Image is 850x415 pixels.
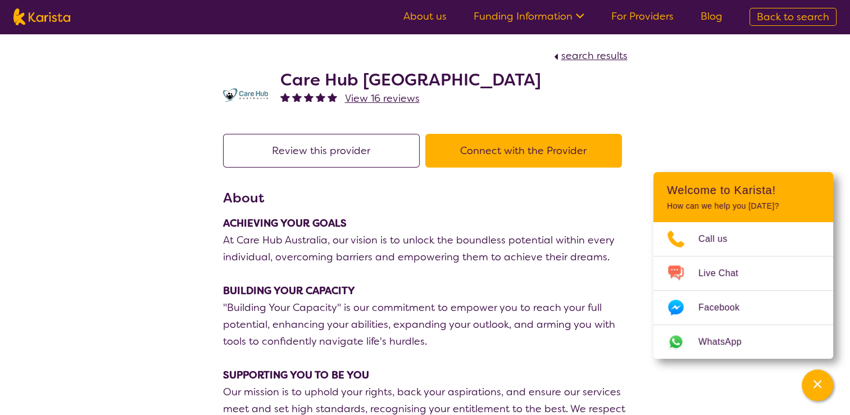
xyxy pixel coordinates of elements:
[223,188,628,208] h3: About
[223,284,355,297] strong: BUILDING YOUR CAPACITY
[345,90,420,107] a: View 16 reviews
[223,232,628,265] p: At Care Hub Australia, our vision is to unlock the boundless potential within every individual, o...
[223,134,420,168] button: Review this provider
[425,134,622,168] button: Connect with the Provider
[474,10,584,23] a: Funding Information
[667,183,820,197] h2: Welcome to Karista!
[328,92,337,102] img: fullstar
[223,88,268,102] img: ghwmlfce3t00xkecpakn.jpg
[304,92,313,102] img: fullstar
[13,8,70,25] img: Karista logo
[280,92,290,102] img: fullstar
[280,70,541,90] h2: Care Hub [GEOGRAPHIC_DATA]
[653,172,833,359] div: Channel Menu
[223,216,347,230] strong: ACHIEVING YOUR GOALS
[698,265,752,282] span: Live Chat
[316,92,325,102] img: fullstar
[698,299,753,316] span: Facebook
[667,201,820,211] p: How can we help you [DATE]?
[223,299,628,350] p: "Building Your Capacity" is our commitment to empower you to reach your full potential, enhancing...
[653,325,833,359] a: Web link opens in a new tab.
[701,10,722,23] a: Blog
[223,368,369,382] strong: SUPPORTING YOU TO BE YOU
[292,92,302,102] img: fullstar
[345,92,420,105] span: View 16 reviews
[653,222,833,359] ul: Choose channel
[551,49,628,62] a: search results
[223,144,425,157] a: Review this provider
[802,369,833,401] button: Channel Menu
[749,8,837,26] a: Back to search
[403,10,447,23] a: About us
[698,333,755,350] span: WhatsApp
[561,49,628,62] span: search results
[611,10,674,23] a: For Providers
[425,144,628,157] a: Connect with the Provider
[698,231,741,247] span: Call us
[757,10,829,24] span: Back to search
